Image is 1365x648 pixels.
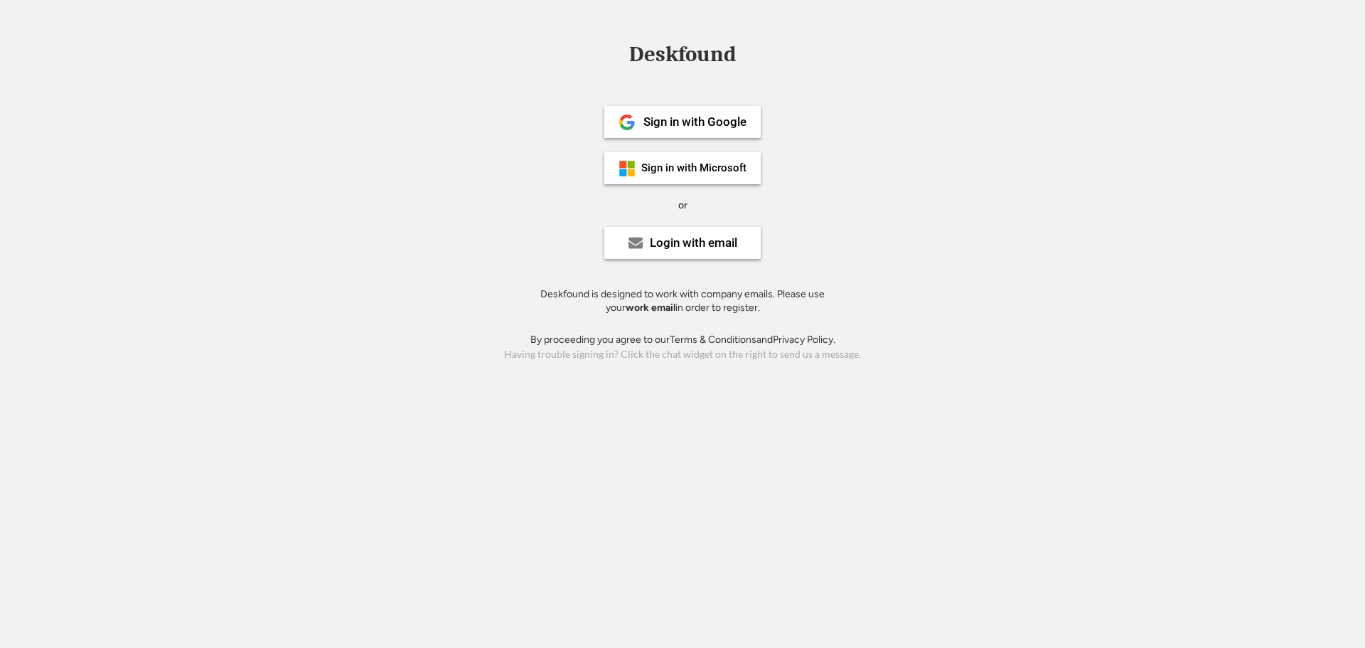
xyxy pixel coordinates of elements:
[530,333,835,347] div: By proceeding you agree to our and
[670,334,756,346] a: Terms & Conditions
[641,163,746,174] div: Sign in with Microsoft
[523,287,842,315] div: Deskfound is designed to work with company emails. Please use your in order to register.
[622,43,743,65] div: Deskfound
[650,237,737,249] div: Login with email
[626,302,675,314] strong: work email
[619,160,636,177] img: ms-symbollockup_mssymbol_19.png
[678,198,687,213] div: or
[643,116,746,128] div: Sign in with Google
[619,114,636,131] img: 1024px-Google__G__Logo.svg.png
[773,334,835,346] a: Privacy Policy.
